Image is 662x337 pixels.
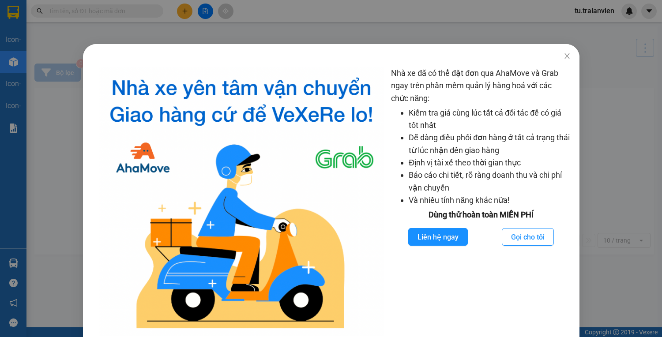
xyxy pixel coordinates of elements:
li: Báo cáo chi tiết, rõ ràng doanh thu và chi phí vận chuyển [409,169,571,194]
button: Gọi cho tôi [501,228,553,246]
span: close [564,52,571,60]
button: Liên hệ ngay [408,228,467,246]
div: Dùng thử hoàn toàn MIỄN PHÍ [391,209,571,221]
li: Kiểm tra giá cùng lúc tất cả đối tác để có giá tốt nhất [409,107,571,132]
button: Close [555,44,579,69]
span: Gọi cho tôi [511,232,544,243]
img: logo [99,67,384,336]
span: Liên hệ ngay [417,232,458,243]
li: Dễ dàng điều phối đơn hàng ở tất cả trạng thái từ lúc nhận đến giao hàng [409,131,571,157]
li: Và nhiều tính năng khác nữa! [409,194,571,206]
li: Định vị tài xế theo thời gian thực [409,157,571,169]
div: Nhà xe đã có thể đặt đơn qua AhaMove và Grab ngay trên phần mềm quản lý hàng hoá với các chức năng: [391,67,571,336]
